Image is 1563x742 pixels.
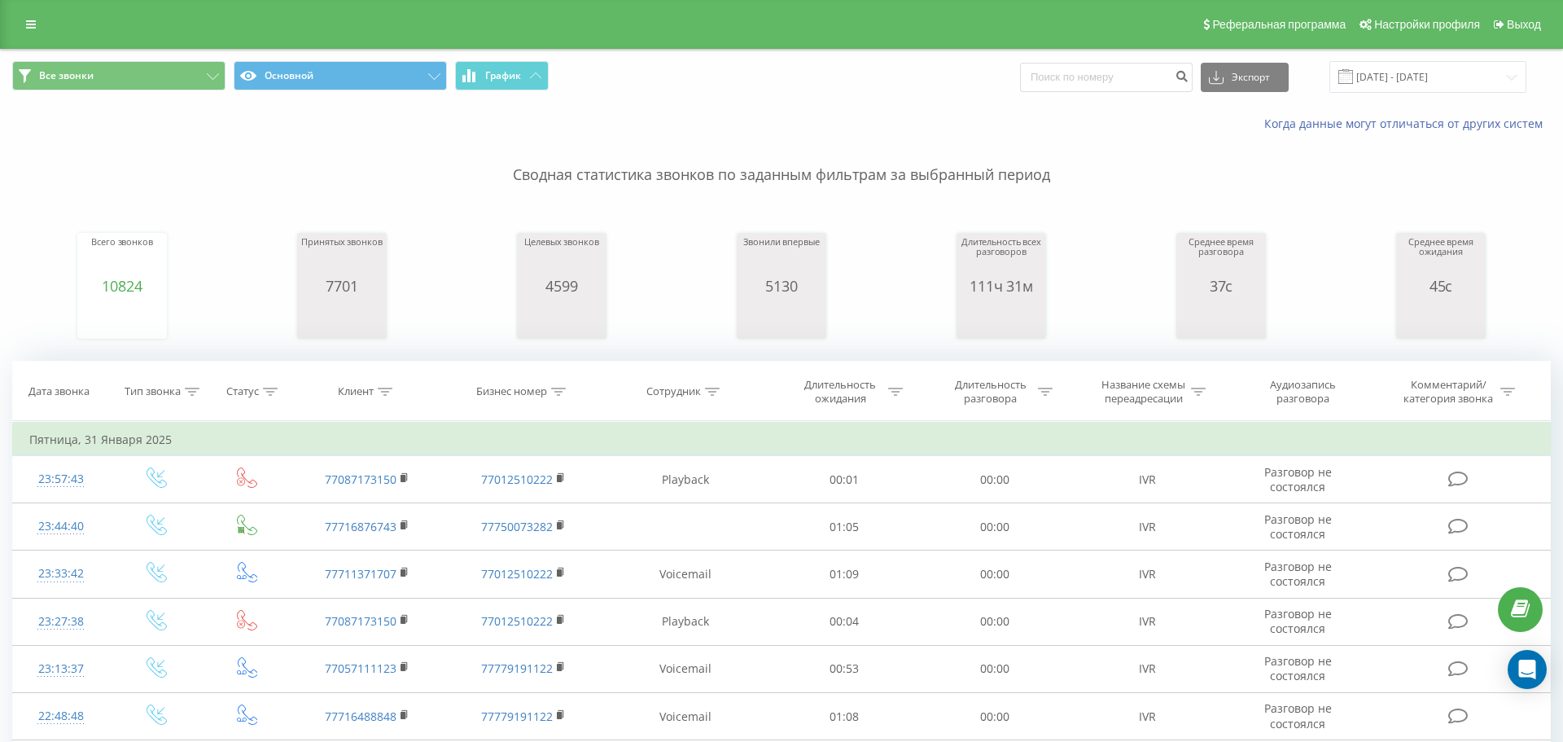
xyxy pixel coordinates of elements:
[29,463,93,495] div: 23:57:43
[481,613,553,629] a: 77012510222
[325,472,396,487] a: 77087173150
[29,511,93,542] div: 23:44:40
[1020,63,1193,92] input: Поиск по номеру
[601,456,769,503] td: Playback
[1400,278,1482,294] div: 45с
[1264,511,1332,542] span: Разговор не состоялся
[743,237,819,278] div: Звонили впервые
[325,566,396,582] a: 77711371707
[1264,116,1551,131] a: Когда данные могут отличаться от других систем
[12,132,1551,186] p: Сводная статистика звонков по заданным фильтрам за выбранный период
[1374,18,1480,31] span: Настройки профиля
[325,709,396,724] a: 77716488848
[1250,378,1356,406] div: Аудиозапись разговора
[601,693,769,740] td: Voicemail
[91,278,153,294] div: 10824
[39,69,94,82] span: Все звонки
[1180,278,1262,294] div: 37с
[1070,503,1226,551] td: IVR
[325,661,396,676] a: 77057111123
[455,61,549,90] button: График
[1212,18,1346,31] span: Реферальная программа
[481,661,553,676] a: 77779191122
[919,598,1069,645] td: 00:00
[947,378,1034,406] div: Длительность разговора
[1264,700,1332,731] span: Разговор не состоялся
[769,503,919,551] td: 01:05
[1070,645,1226,692] td: IVR
[769,456,919,503] td: 00:01
[769,645,919,692] td: 00:53
[325,613,396,629] a: 77087173150
[1264,464,1332,494] span: Разговор не состоялся
[1070,551,1226,598] td: IVR
[1264,653,1332,683] span: Разговор не состоялся
[481,519,553,534] a: 77750073282
[1070,693,1226,740] td: IVR
[301,237,382,278] div: Принятых звонков
[601,551,769,598] td: Voicemail
[1100,378,1187,406] div: Название схемы переадресации
[919,551,1069,598] td: 00:00
[1070,598,1226,645] td: IVR
[1401,378,1496,406] div: Комментарий/категория звонка
[226,385,259,399] div: Статус
[601,598,769,645] td: Playback
[481,472,553,487] a: 77012510222
[961,278,1042,294] div: 111ч 31м
[28,385,90,399] div: Дата звонка
[919,693,1069,740] td: 00:00
[29,700,93,732] div: 22:48:48
[476,385,547,399] div: Бизнес номер
[13,424,1551,456] td: Пятница, 31 Января 2025
[338,385,374,399] div: Клиент
[919,456,1069,503] td: 00:00
[961,237,1042,278] div: Длительность всех разговоров
[1264,606,1332,636] span: Разговор не состоялся
[524,278,598,294] div: 4599
[1507,18,1541,31] span: Выход
[1201,63,1289,92] button: Экспорт
[743,278,819,294] div: 5130
[1070,456,1226,503] td: IVR
[29,653,93,685] div: 23:13:37
[769,598,919,645] td: 00:04
[481,566,553,582] a: 77012510222
[481,709,553,724] a: 77779191122
[125,385,181,399] div: Тип звонка
[797,378,884,406] div: Длительность ожидания
[485,70,521,81] span: График
[301,278,382,294] div: 7701
[29,606,93,638] div: 23:27:38
[1508,650,1547,689] div: Open Intercom Messenger
[325,519,396,534] a: 77716876743
[1180,237,1262,278] div: Среднее время разговора
[12,61,225,90] button: Все звонки
[524,237,598,278] div: Целевых звонков
[29,558,93,590] div: 23:33:42
[1264,559,1332,589] span: Разговор не состоялся
[919,645,1069,692] td: 00:00
[919,503,1069,551] td: 00:00
[91,237,153,278] div: Всего звонков
[769,551,919,598] td: 01:09
[646,385,701,399] div: Сотрудник
[601,645,769,692] td: Voicemail
[1400,237,1482,278] div: Среднее время ожидания
[234,61,447,90] button: Основной
[769,693,919,740] td: 01:08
